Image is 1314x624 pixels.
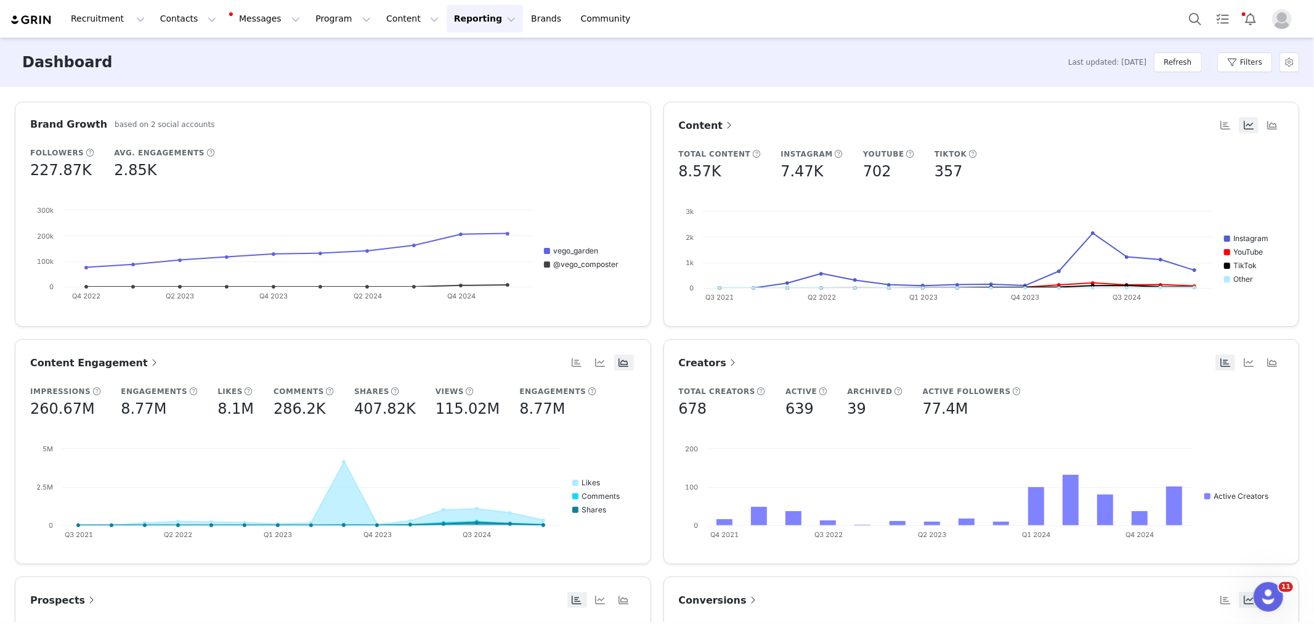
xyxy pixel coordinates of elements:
h5: TikTok [935,149,967,160]
a: Content [679,118,736,133]
h5: 227.87K [30,159,92,181]
button: Refresh [1154,52,1201,72]
span: Prospects [30,594,97,606]
h3: Dashboard [22,51,112,73]
text: Q4 2022 [72,292,100,300]
text: Q2 2022 [164,530,193,539]
a: Brands [524,5,572,33]
h5: Avg. Engagements [114,147,205,158]
span: Creators [679,357,739,369]
h5: 678 [679,398,707,420]
h3: Brand Growth [30,117,107,132]
h5: 8.57K [679,160,721,183]
h5: 8.77M [519,398,565,420]
text: TikTok [1233,261,1257,270]
h5: 8.77M [121,398,166,420]
text: 5M [43,445,53,453]
text: Comments [582,491,620,501]
text: Q4 2023 [1011,293,1039,302]
a: Prospects [30,593,97,608]
h5: 357 [935,160,963,183]
text: 0 [49,282,54,291]
h5: Engagements [121,386,187,397]
text: Q2 2023 [166,292,194,300]
text: Q4 2023 [259,292,288,300]
button: Contacts [153,5,224,33]
h5: YouTube [863,149,904,160]
h5: 115.02M [436,398,500,420]
img: placeholder-profile.jpg [1272,9,1292,29]
text: YouTube [1233,247,1263,257]
a: Creators [679,355,739,371]
h5: Total Content [679,149,751,160]
button: Notifications [1237,5,1264,33]
text: 100k [37,257,54,266]
text: Instagram [1233,234,1268,243]
button: Messages [224,5,307,33]
text: 200k [37,232,54,240]
text: Q4 2024 [447,292,476,300]
text: Q1 2023 [909,293,937,302]
text: Q3 2021 [65,530,93,539]
h5: Total Creators [679,386,756,397]
text: Likes [582,478,600,487]
a: Tasks [1209,5,1236,33]
a: Community [574,5,644,33]
button: Reporting [447,5,523,33]
text: Q3 2021 [705,293,734,302]
text: 3k [686,207,694,216]
text: Q1 2023 [264,530,292,539]
button: Search [1182,5,1209,33]
text: 2.5M [36,483,53,491]
text: 0 [694,521,698,530]
h5: Archived [847,386,892,397]
h5: 702 [863,160,891,183]
text: 1k [686,258,694,267]
span: Content [679,120,736,131]
text: Q2 2022 [807,293,835,302]
text: Q3 2024 [1113,293,1141,302]
text: Q3 2022 [814,530,842,539]
text: 0 [689,284,694,292]
h5: Views [436,386,464,397]
h5: 7.47K [781,160,823,183]
h5: 260.67M [30,398,95,420]
h5: Active [785,386,817,397]
text: 2k [686,233,694,242]
text: 0 [49,521,53,530]
text: Q3 2024 [463,530,491,539]
img: grin logo [10,14,53,26]
button: Content [379,5,446,33]
button: Filters [1217,52,1272,72]
h5: 2.85K [114,159,156,181]
h5: 8.1M [217,398,254,420]
span: 11 [1279,582,1293,592]
a: Conversions [679,593,759,608]
h5: Followers [30,147,84,158]
h5: Shares [354,386,389,397]
text: Other [1233,274,1253,284]
text: Q2 2024 [354,292,382,300]
h5: 407.82K [354,398,416,420]
text: Shares [582,505,606,514]
h5: Active Followers [923,386,1011,397]
h5: Likes [217,386,243,397]
text: @vego_composter [553,260,618,269]
text: vego_garden [553,246,598,255]
h5: 286.2K [274,398,325,420]
iframe: Intercom live chat [1254,582,1283,612]
text: 200 [685,445,698,453]
button: Profile [1265,9,1304,29]
h5: 77.4M [923,398,968,420]
text: Q1 2024 [1022,530,1050,539]
h5: Comments [274,386,324,397]
text: Q4 2023 [363,530,392,539]
button: Recruitment [63,5,152,33]
text: Q2 2023 [918,530,946,539]
h5: 639 [785,398,814,420]
text: Active Creators [1214,491,1268,501]
text: 100 [685,483,698,491]
h5: 39 [847,398,866,420]
span: Last updated: [DATE] [1068,57,1146,68]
